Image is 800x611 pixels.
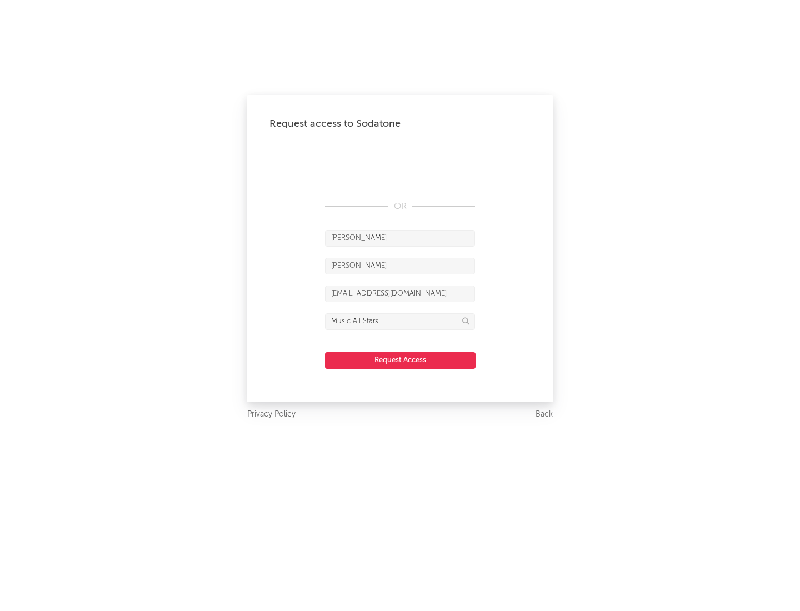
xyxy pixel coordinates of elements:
div: OR [325,200,475,213]
input: Email [325,286,475,302]
input: Last Name [325,258,475,274]
button: Request Access [325,352,476,369]
a: Privacy Policy [247,408,296,422]
input: Division [325,313,475,330]
a: Back [536,408,553,422]
div: Request access to Sodatone [269,117,531,131]
input: First Name [325,230,475,247]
